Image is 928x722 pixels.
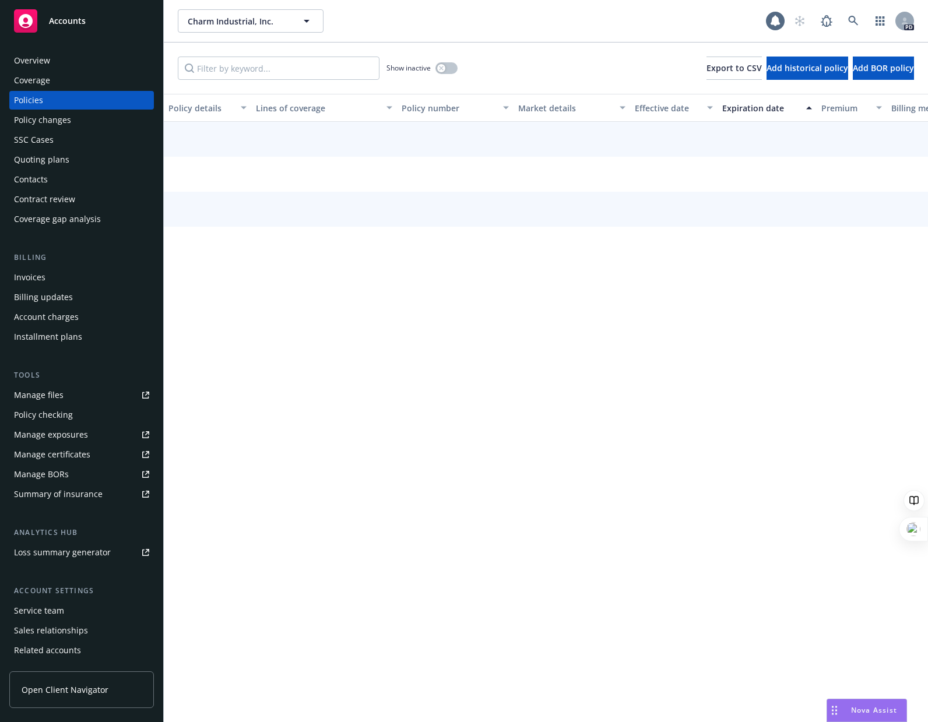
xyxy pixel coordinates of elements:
div: Lines of coverage [256,102,379,114]
div: Sales relationships [14,621,88,640]
a: Manage exposures [9,425,154,444]
div: Client features [14,661,72,679]
a: Invoices [9,268,154,287]
a: Billing updates [9,288,154,307]
div: Analytics hub [9,527,154,538]
button: Nova Assist [827,699,907,722]
a: Quoting plans [9,150,154,169]
div: Policy number [402,102,496,114]
div: Overview [14,51,50,70]
a: Manage files [9,386,154,404]
a: Policy changes [9,111,154,129]
span: Add BOR policy [853,62,914,73]
a: Start snowing [788,9,811,33]
div: Drag to move [827,699,842,721]
div: Account charges [14,308,79,326]
a: Report a Bug [815,9,838,33]
button: Lines of coverage [251,94,397,122]
span: Accounts [49,16,86,26]
span: Open Client Navigator [22,684,108,696]
div: Manage BORs [14,465,69,484]
a: Coverage gap analysis [9,210,154,228]
a: Client features [9,661,154,679]
div: Billing updates [14,288,73,307]
a: Summary of insurance [9,485,154,503]
div: Coverage [14,71,50,90]
div: Market details [518,102,613,114]
button: Export to CSV [706,57,762,80]
a: Service team [9,601,154,620]
a: Account charges [9,308,154,326]
a: SSC Cases [9,131,154,149]
div: Manage certificates [14,445,90,464]
div: Contacts [14,170,48,189]
a: Search [842,9,865,33]
span: Add historical policy [767,62,848,73]
button: Add historical policy [767,57,848,80]
button: Market details [514,94,630,122]
div: Billing [9,252,154,263]
span: Show inactive [386,63,431,73]
div: Tools [9,369,154,381]
a: Related accounts [9,641,154,660]
div: Policy changes [14,111,71,129]
div: Policies [14,91,43,110]
a: Policy checking [9,406,154,424]
button: Expiration date [718,94,817,122]
a: Overview [9,51,154,70]
div: Service team [14,601,64,620]
div: Contract review [14,190,75,209]
a: Accounts [9,5,154,37]
div: Summary of insurance [14,485,103,503]
input: Filter by keyword... [178,57,379,80]
div: Manage exposures [14,425,88,444]
div: Coverage gap analysis [14,210,101,228]
a: Installment plans [9,327,154,346]
span: Charm Industrial, Inc. [188,15,289,27]
a: Loss summary generator [9,543,154,562]
a: Manage BORs [9,465,154,484]
a: Sales relationships [9,621,154,640]
div: Invoices [14,268,45,287]
a: Contract review [9,190,154,209]
span: Nova Assist [851,705,897,715]
div: Manage files [14,386,64,404]
button: Charm Industrial, Inc. [178,9,324,33]
button: Policy details [164,94,251,122]
div: Premium [821,102,869,114]
div: Installment plans [14,327,82,346]
div: Quoting plans [14,150,69,169]
div: Policy details [168,102,234,114]
button: Premium [817,94,887,122]
div: Account settings [9,585,154,597]
a: Switch app [869,9,892,33]
button: Policy number [397,94,514,122]
div: SSC Cases [14,131,54,149]
div: Effective date [635,102,700,114]
a: Contacts [9,170,154,189]
div: Policy checking [14,406,73,424]
div: Related accounts [14,641,81,660]
button: Effective date [630,94,718,122]
div: Loss summary generator [14,543,111,562]
button: Add BOR policy [853,57,914,80]
a: Manage certificates [9,445,154,464]
a: Coverage [9,71,154,90]
div: Expiration date [722,102,799,114]
span: Export to CSV [706,62,762,73]
a: Policies [9,91,154,110]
